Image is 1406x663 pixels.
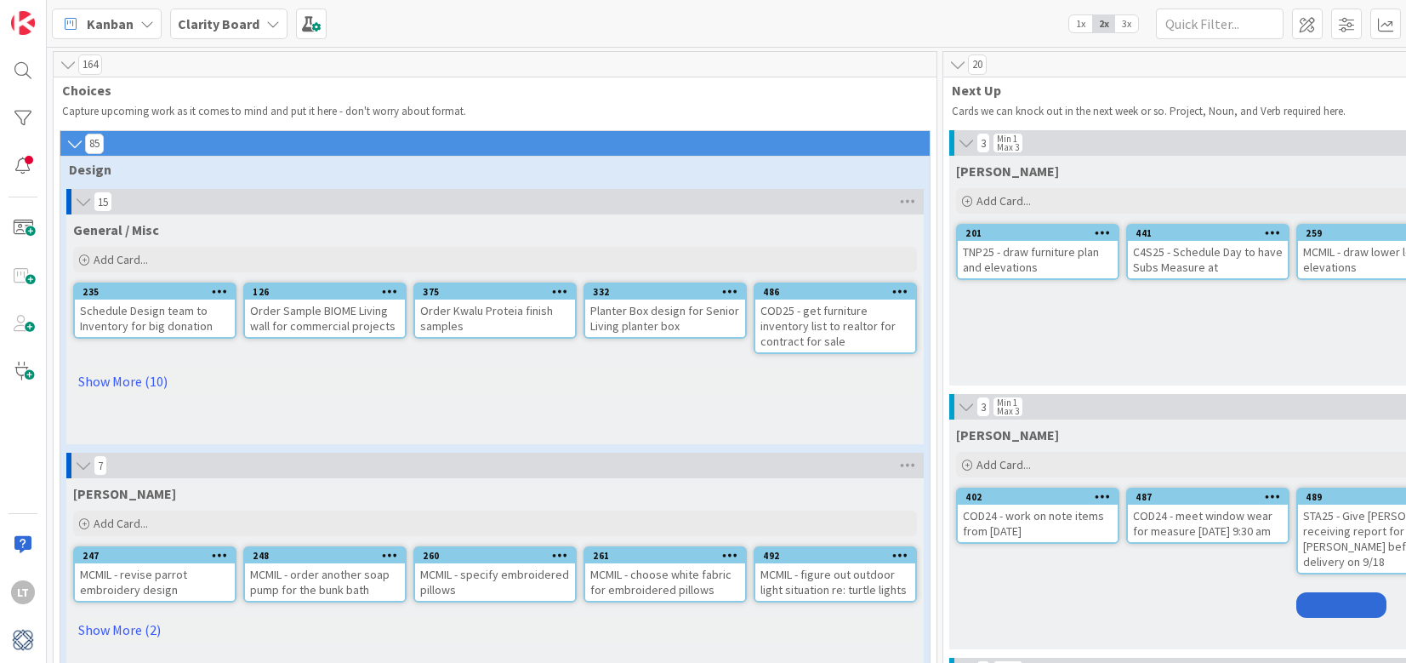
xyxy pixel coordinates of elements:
[956,488,1119,544] a: 402COD24 - work on note items from [DATE]
[1115,15,1138,32] span: 3x
[965,227,1118,239] div: 201
[583,546,747,603] a: 261MCMIL - choose white fabric for embroidered pillows
[11,580,35,604] div: LT
[94,455,107,476] span: 7
[965,491,1118,503] div: 402
[1136,491,1288,503] div: 487
[585,548,745,563] div: 261
[755,284,915,352] div: 486COD25 - get furniture inventory list to realtor for contract for sale
[976,397,990,417] span: 3
[593,550,745,562] div: 261
[415,563,575,601] div: MCMIL - specify embroidered pillows
[83,286,235,298] div: 235
[11,628,35,652] img: avatar
[1092,15,1115,32] span: 2x
[997,407,1019,415] div: Max 3
[958,489,1118,542] div: 402COD24 - work on note items from [DATE]
[583,283,747,339] a: 332Planter Box design for Senior Living planter box
[585,563,745,601] div: MCMIL - choose white fabric for embroidered pillows
[1128,489,1288,505] div: 487
[968,54,987,75] span: 20
[958,226,1118,278] div: 201TNP25 - draw furniture plan and elevations
[958,489,1118,505] div: 402
[1128,226,1288,241] div: 441
[1069,15,1092,32] span: 1x
[997,143,1019,151] div: Max 3
[75,284,235,337] div: 235Schedule Design team to Inventory for big donation
[245,563,405,601] div: MCMIL - order another soap pump for the bunk bath
[245,284,405,300] div: 126
[87,14,134,34] span: Kanban
[62,82,915,99] span: Choices
[1128,489,1288,542] div: 487COD24 - meet window wear for measure [DATE] 9:30 am
[245,548,405,601] div: 248MCMIL - order another soap pump for the bunk bath
[976,133,990,153] span: 3
[75,548,235,601] div: 247MCMIL - revise parrot embroidery design
[253,286,405,298] div: 126
[1126,488,1289,544] a: 487COD24 - meet window wear for measure [DATE] 9:30 am
[755,563,915,601] div: MCMIL - figure out outdoor light situation re: turtle lights
[94,191,112,212] span: 15
[94,516,148,531] span: Add Card...
[958,505,1118,542] div: COD24 - work on note items from [DATE]
[73,546,236,603] a: 247MCMIL - revise parrot embroidery design
[763,286,915,298] div: 486
[956,426,1059,443] span: Lisa T.
[1128,241,1288,278] div: C4S25 - Schedule Day to have Subs Measure at
[956,163,1059,180] span: Gina
[585,300,745,337] div: Planter Box design for Senior Living planter box
[69,161,908,178] span: Design
[245,548,405,563] div: 248
[593,286,745,298] div: 332
[75,548,235,563] div: 247
[243,283,407,339] a: 126Order Sample BIOME Living wall for commercial projects
[94,252,148,267] span: Add Card...
[11,11,35,35] img: Visit kanbanzone.com
[413,546,577,603] a: 260MCMIL - specify embroidered pillows
[253,550,405,562] div: 248
[763,550,915,562] div: 492
[83,550,235,562] div: 247
[956,224,1119,280] a: 201TNP25 - draw furniture plan and elevations
[415,300,575,337] div: Order Kwalu Proteia finish samples
[755,284,915,300] div: 486
[997,398,1017,407] div: Min 1
[1126,224,1289,280] a: 441C4S25 - Schedule Day to have Subs Measure at
[1156,9,1284,39] input: Quick Filter...
[997,134,1017,143] div: Min 1
[178,15,259,32] b: Clarity Board
[73,221,159,238] span: General / Misc
[754,283,917,354] a: 486COD25 - get furniture inventory list to realtor for contract for sale
[755,548,915,563] div: 492
[585,284,745,300] div: 332
[585,548,745,601] div: 261MCMIL - choose white fabric for embroidered pillows
[73,283,236,339] a: 235Schedule Design team to Inventory for big donation
[73,616,917,643] a: Show More (2)
[415,548,575,563] div: 260
[755,300,915,352] div: COD25 - get furniture inventory list to realtor for contract for sale
[1128,505,1288,542] div: COD24 - meet window wear for measure [DATE] 9:30 am
[78,54,102,75] span: 164
[958,226,1118,241] div: 201
[958,241,1118,278] div: TNP25 - draw furniture plan and elevations
[413,283,577,339] a: 375Order Kwalu Proteia finish samples
[976,193,1031,209] span: Add Card...
[245,300,405,337] div: Order Sample BIOME Living wall for commercial projects
[423,550,575,562] div: 260
[62,105,928,118] p: Capture upcoming work as it comes to mind and put it here - don't worry about format.
[976,457,1031,472] span: Add Card...
[423,286,575,298] div: 375
[73,368,917,395] a: Show More (10)
[85,134,104,154] span: 85
[415,284,575,300] div: 375
[1136,227,1288,239] div: 441
[415,548,575,601] div: 260MCMIL - specify embroidered pillows
[73,485,176,502] span: MCMIL McMillon
[415,284,575,337] div: 375Order Kwalu Proteia finish samples
[75,300,235,337] div: Schedule Design team to Inventory for big donation
[243,546,407,603] a: 248MCMIL - order another soap pump for the bunk bath
[755,548,915,601] div: 492MCMIL - figure out outdoor light situation re: turtle lights
[585,284,745,337] div: 332Planter Box design for Senior Living planter box
[245,284,405,337] div: 126Order Sample BIOME Living wall for commercial projects
[75,563,235,601] div: MCMIL - revise parrot embroidery design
